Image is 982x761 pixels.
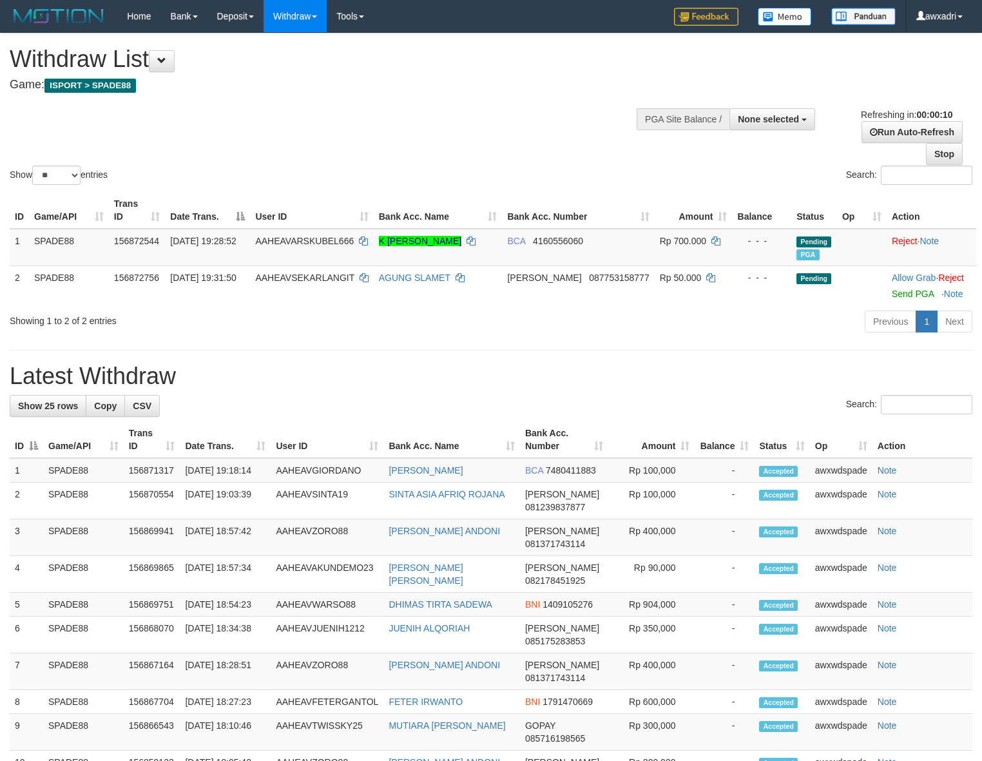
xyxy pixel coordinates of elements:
td: AAHEAVJUENIH1212 [271,617,383,653]
a: Note [878,623,897,633]
td: 156868070 [124,617,180,653]
td: 9 [10,714,43,751]
span: Copy [94,401,117,411]
td: · [887,229,976,266]
td: Rp 904,000 [608,593,695,617]
th: Trans ID: activate to sort column ascending [124,421,180,458]
span: Copy 4160556060 to clipboard [533,236,583,246]
td: · [887,265,976,305]
td: 3 [10,519,43,556]
td: SPADE88 [43,483,124,519]
span: [PERSON_NAME] [507,273,581,283]
div: Showing 1 to 2 of 2 entries [10,309,400,327]
td: 156867164 [124,653,180,690]
td: 4 [10,556,43,593]
span: None selected [738,114,799,124]
span: Copy 081371743114 to clipboard [525,539,585,549]
a: Note [919,236,939,246]
a: AGUNG SLAMET [379,273,450,283]
td: AAHEAVSINTA19 [271,483,383,519]
span: Copy 087753158777 to clipboard [589,273,649,283]
td: - [695,483,754,519]
th: Bank Acc. Name: activate to sort column ascending [374,192,503,229]
span: Accepted [759,697,798,708]
th: User ID: activate to sort column ascending [250,192,373,229]
td: Rp 300,000 [608,714,695,751]
th: ID [10,192,29,229]
span: Accepted [759,624,798,635]
a: MUTIARA [PERSON_NAME] [389,720,505,731]
img: MOTION_logo.png [10,6,108,26]
td: awxwdspade [810,458,872,483]
td: awxwdspade [810,556,872,593]
td: awxwdspade [810,593,872,617]
td: SPADE88 [29,265,109,305]
span: Show 25 rows [18,401,78,411]
a: Send PGA [892,289,934,299]
td: SPADE88 [43,458,124,483]
span: Copy 1409105276 to clipboard [543,599,593,610]
td: - [695,617,754,653]
span: Accepted [759,600,798,611]
span: Accepted [759,721,798,732]
td: [DATE] 19:03:39 [180,483,271,519]
td: - [695,690,754,714]
td: Rp 350,000 [608,617,695,653]
td: SPADE88 [43,714,124,751]
input: Search: [881,395,972,414]
td: SPADE88 [43,556,124,593]
td: 156870554 [124,483,180,519]
a: Note [944,289,963,299]
span: [PERSON_NAME] [525,489,599,499]
a: Note [878,697,897,707]
span: AAHEAVSEKARLANGIT [255,273,354,283]
th: Trans ID: activate to sort column ascending [109,192,165,229]
td: 156869865 [124,556,180,593]
span: · [892,273,938,283]
span: 156872544 [114,236,159,246]
td: 8 [10,690,43,714]
label: Show entries [10,166,108,185]
td: 156867704 [124,690,180,714]
th: Status [791,192,837,229]
button: None selected [729,108,815,130]
span: CSV [133,401,151,411]
div: - - - [737,235,786,247]
span: Copy 085716198565 to clipboard [525,733,585,744]
th: User ID: activate to sort column ascending [271,421,383,458]
span: AAHEAVARSKUBEL666 [255,236,354,246]
img: Button%20Memo.svg [758,8,812,26]
span: Copy 1791470669 to clipboard [543,697,593,707]
td: [DATE] 18:54:23 [180,593,271,617]
td: awxwdspade [810,714,872,751]
td: AAHEAVAKUNDEMO23 [271,556,383,593]
td: Rp 90,000 [608,556,695,593]
th: Bank Acc. Number: activate to sort column ascending [502,192,654,229]
span: Copy 7480411883 to clipboard [546,465,596,476]
th: ID: activate to sort column descending [10,421,43,458]
td: AAHEAVZORO88 [271,653,383,690]
a: Show 25 rows [10,395,86,417]
td: SPADE88 [43,617,124,653]
td: 2 [10,483,43,519]
td: awxwdspade [810,519,872,556]
td: Rp 100,000 [608,458,695,483]
th: Amount: activate to sort column ascending [655,192,733,229]
a: Stop [926,143,963,165]
td: [DATE] 18:57:42 [180,519,271,556]
td: AAHEAVZORO88 [271,519,383,556]
span: Copy 081371743114 to clipboard [525,673,585,683]
img: panduan.png [831,8,896,25]
span: BNI [525,599,540,610]
td: [DATE] 18:28:51 [180,653,271,690]
td: - [695,556,754,593]
td: awxwdspade [810,483,872,519]
span: [DATE] 19:28:52 [170,236,236,246]
th: Op: activate to sort column ascending [837,192,887,229]
td: Rp 400,000 [608,653,695,690]
a: Run Auto-Refresh [862,121,963,143]
th: Action [887,192,976,229]
td: 5 [10,593,43,617]
a: Note [878,599,897,610]
td: AAHEAVTWISSKY25 [271,714,383,751]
